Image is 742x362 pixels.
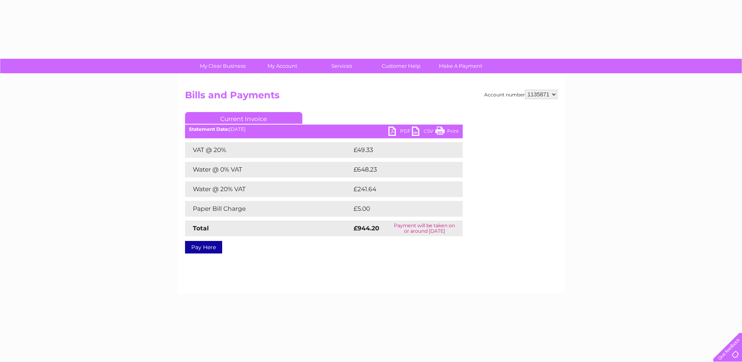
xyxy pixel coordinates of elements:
a: Services [309,59,374,73]
strong: Total [193,224,209,232]
td: £241.64 [352,181,449,197]
h2: Bills and Payments [185,90,557,105]
td: Paper Bill Charge [185,201,352,217]
a: Customer Help [369,59,433,73]
td: Payment will be taken on or around [DATE] [386,221,463,236]
a: PDF [388,127,412,138]
td: £49.33 [352,142,447,158]
div: [DATE] [185,127,463,132]
a: Current Invoice [185,112,302,124]
td: VAT @ 20% [185,142,352,158]
a: Print [435,127,459,138]
td: £5.00 [352,201,445,217]
a: CSV [412,127,435,138]
b: Statement Date: [189,126,229,132]
a: Make A Payment [428,59,493,73]
td: £648.23 [352,162,449,177]
a: Pay Here [185,241,222,253]
a: My Clear Business [190,59,255,73]
div: Account number [484,90,557,99]
td: Water @ 20% VAT [185,181,352,197]
td: Water @ 0% VAT [185,162,352,177]
a: My Account [250,59,314,73]
strong: £944.20 [354,224,379,232]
